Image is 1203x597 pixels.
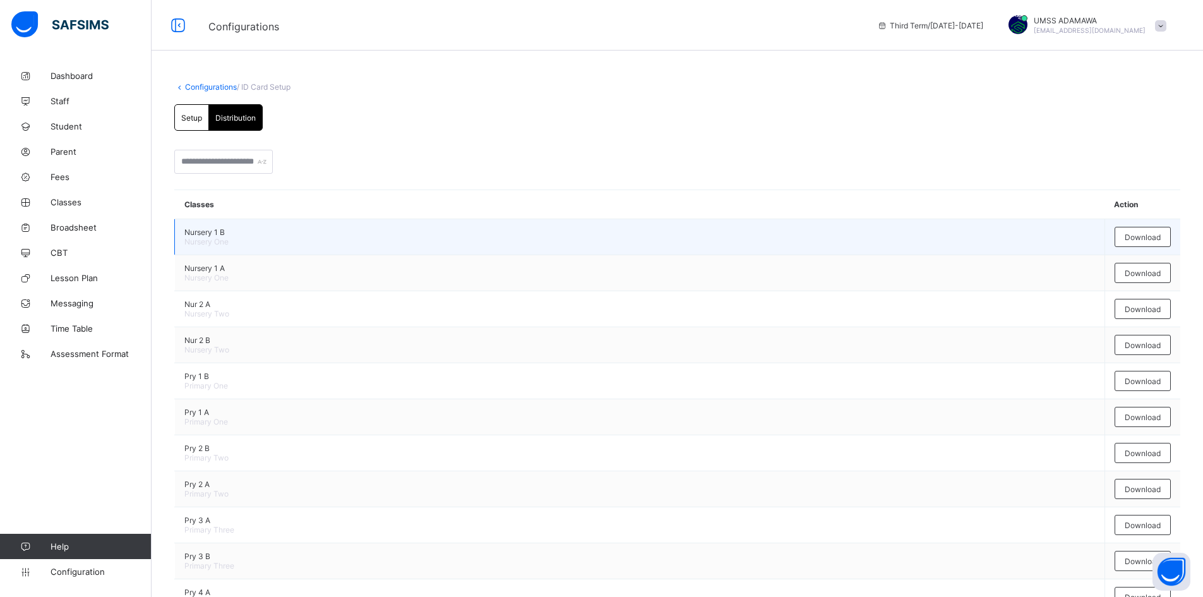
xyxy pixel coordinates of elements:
span: Primary One [184,417,1095,426]
span: [EMAIL_ADDRESS][DOMAIN_NAME] [1034,27,1146,34]
span: Pry 1 A [184,407,1095,417]
span: Nursery One [184,237,1095,246]
span: Download [1125,377,1161,386]
span: Pry 3 B [184,552,1095,561]
span: Primary Three [184,561,1095,570]
th: Classes [175,190,1105,219]
span: Pry 4 A [184,588,1095,597]
span: Classes [51,197,152,207]
span: / ID Card Setup [237,82,290,92]
span: Download [1125,521,1161,530]
span: Nursery Two [184,309,1095,318]
span: Help [51,541,151,552]
span: Primary Two [184,489,1095,498]
span: Nur 2 A [184,299,1095,309]
span: UMSS ADAMAWA [1034,16,1146,25]
span: Nursery One [184,273,1095,282]
span: Dashboard [51,71,152,81]
span: Nursery 1 B [184,227,1095,237]
span: Pry 1 B [184,371,1095,381]
span: Nursery 1 A [184,263,1095,273]
span: Download [1125,341,1161,350]
span: Primary Two [184,453,1095,462]
span: Pry 2 A [184,479,1095,489]
span: Pry 2 B [184,443,1095,453]
span: Primary Three [184,525,1095,534]
span: Configurations [208,20,279,33]
span: Messaging [51,298,152,308]
span: Download [1125,232,1161,242]
span: Download [1125,557,1161,566]
a: Configurations [185,82,237,92]
span: Fees [51,172,152,182]
span: Assessment Format [51,349,152,359]
span: Download [1125,485,1161,494]
span: Time Table [51,323,152,334]
button: Open asap [1152,553,1190,591]
span: Pry 3 A [184,516,1095,525]
span: Download [1125,268,1161,278]
span: session/term information [877,21,983,30]
div: UMSSADAMAWA [996,15,1173,36]
span: Nursery Two [184,345,1095,354]
span: Distribution [215,113,256,123]
span: Download [1125,305,1161,314]
img: safsims [11,11,109,38]
span: Parent [51,147,152,157]
span: Nur 2 B [184,335,1095,345]
th: Action [1104,190,1180,219]
span: Setup [181,113,202,123]
span: Broadsheet [51,222,152,232]
span: Student [51,121,152,131]
span: Download [1125,413,1161,422]
span: Lesson Plan [51,273,152,283]
span: Configuration [51,567,151,577]
span: Staff [51,96,152,106]
span: Download [1125,449,1161,458]
span: CBT [51,248,152,258]
span: Primary One [184,381,1095,390]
